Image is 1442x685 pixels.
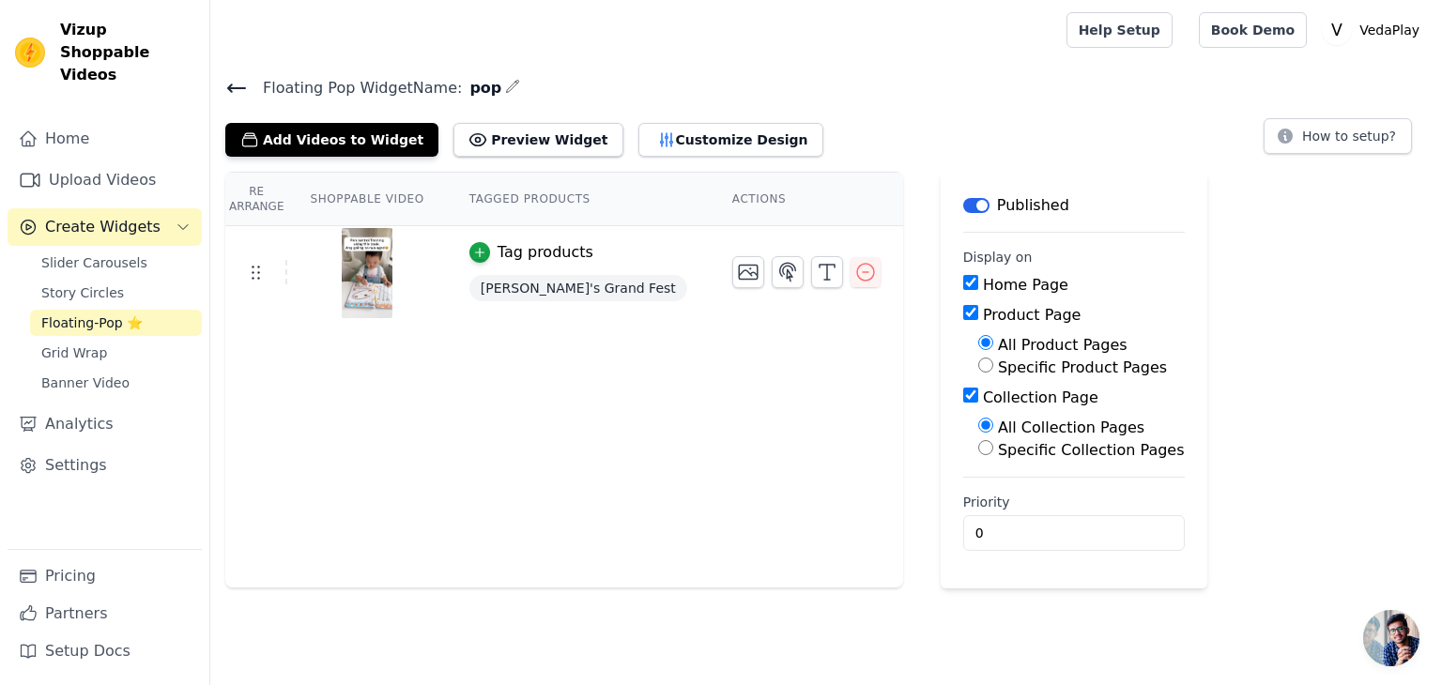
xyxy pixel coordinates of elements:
[30,370,202,396] a: Banner Video
[41,373,130,392] span: Banner Video
[997,194,1069,217] p: Published
[998,358,1167,376] label: Specific Product Pages
[225,123,438,157] button: Add Videos to Widget
[638,123,823,157] button: Customize Design
[41,343,107,362] span: Grid Wrap
[1331,21,1342,39] text: V
[462,77,501,99] span: pop
[963,248,1033,266] legend: Display on
[30,340,202,366] a: Grid Wrap
[453,123,622,157] button: Preview Widget
[41,283,124,302] span: Story Circles
[998,441,1185,459] label: Specific Collection Pages
[1322,13,1427,47] button: V VedaPlay
[998,419,1144,436] label: All Collection Pages
[469,241,593,264] button: Tag products
[41,253,147,272] span: Slider Carousels
[8,632,202,670] a: Setup Docs
[983,306,1081,324] label: Product Page
[248,77,462,99] span: Floating Pop Widget Name:
[505,75,520,100] div: Edit Name
[1264,118,1412,154] button: How to setup?
[983,388,1098,406] label: Collection Page
[287,173,446,226] th: Shoppable Video
[30,280,202,306] a: Story Circles
[8,120,202,158] a: Home
[225,173,287,226] th: Re Arrange
[8,161,202,199] a: Upload Videos
[341,228,393,318] img: tn-aca454f6f0c14af3b9b7048f30f2f621.png
[998,336,1128,354] label: All Product Pages
[1363,610,1419,666] a: Open chat
[30,250,202,276] a: Slider Carousels
[8,208,202,246] button: Create Widgets
[8,447,202,484] a: Settings
[1066,12,1173,48] a: Help Setup
[30,310,202,336] a: Floating-Pop ⭐
[41,313,143,332] span: Floating-Pop ⭐
[469,275,687,301] span: [PERSON_NAME]'s Grand Fest
[710,173,903,226] th: Actions
[15,38,45,68] img: Vizup
[1352,13,1427,47] p: VedaPlay
[447,173,710,226] th: Tagged Products
[1199,12,1307,48] a: Book Demo
[45,216,161,238] span: Create Widgets
[60,19,194,86] span: Vizup Shoppable Videos
[1264,131,1412,149] a: How to setup?
[983,276,1068,294] label: Home Page
[732,256,764,288] button: Change Thumbnail
[8,595,202,632] a: Partners
[8,557,202,595] a: Pricing
[498,241,593,264] div: Tag products
[963,493,1185,511] label: Priority
[8,405,202,443] a: Analytics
